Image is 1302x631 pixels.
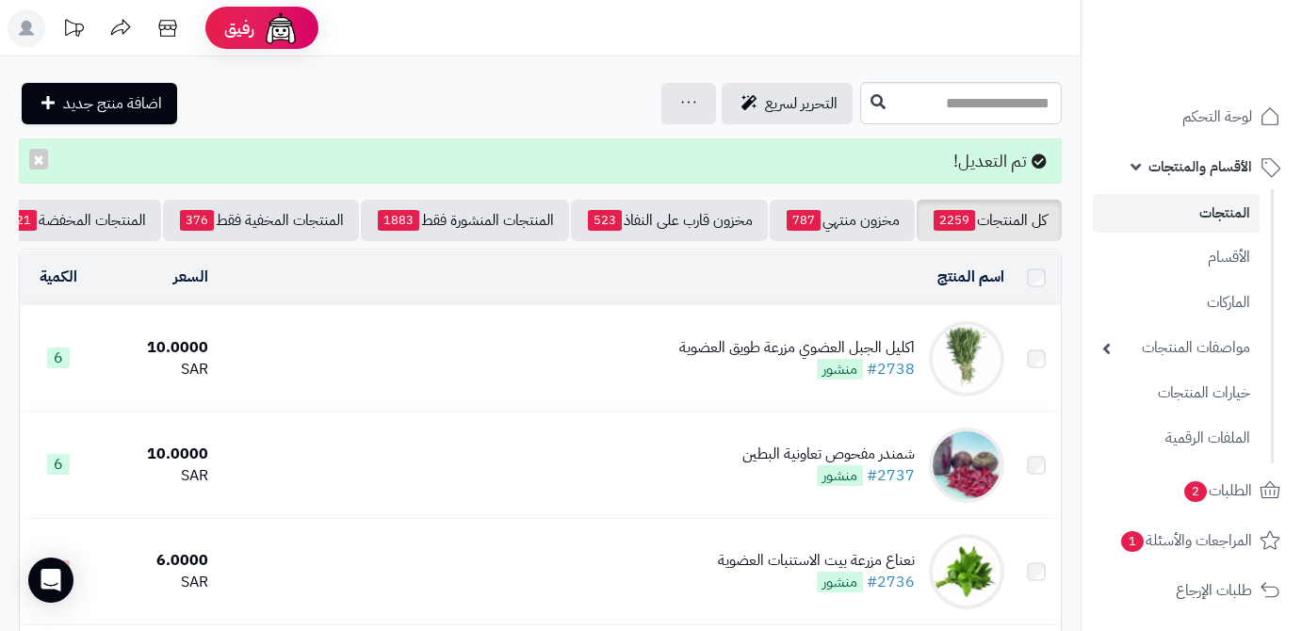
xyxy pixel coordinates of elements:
span: الطلبات [1182,477,1252,504]
a: الأقسام [1093,237,1260,278]
a: الطلبات2 [1093,468,1291,513]
a: الكمية [40,266,77,288]
div: 10.0000 [104,444,207,465]
a: كل المنتجات2259 [917,200,1062,241]
a: الماركات [1093,283,1260,323]
span: التحرير لسريع [765,92,838,115]
span: طلبات الإرجاع [1176,577,1252,604]
a: خيارات المنتجات [1093,373,1260,413]
a: مواصفات المنتجات [1093,328,1260,368]
a: طلبات الإرجاع [1093,568,1291,613]
span: رفيق [224,17,254,40]
a: المنتجات [1093,194,1260,233]
div: SAR [104,465,207,487]
div: Open Intercom Messenger [28,558,73,603]
span: الأقسام والمنتجات [1148,154,1252,180]
div: 6.0000 [104,550,207,572]
div: SAR [104,359,207,380]
div: نعناع مزرعة بيت الاستنبات العضوية [718,550,915,572]
a: #2737 [867,464,915,487]
a: المنتجات المخفية فقط376 [163,200,359,241]
a: تحديثات المنصة [50,9,97,52]
img: اكليل الجبل العضوي مزرعة طويق العضوية [929,321,1004,396]
span: منشور [817,572,863,592]
span: 376 [180,210,214,231]
div: شمندر مفحوص تعاونية البطين [742,444,915,465]
a: المراجعات والأسئلة1 [1093,518,1291,563]
span: 787 [787,210,821,231]
span: 2259 [934,210,975,231]
span: منشور [817,359,863,380]
span: المراجعات والأسئلة [1119,527,1252,554]
span: 6 [47,454,70,475]
div: SAR [104,572,207,593]
a: المنتجات المنشورة فقط1883 [361,200,569,241]
a: التحرير لسريع [722,83,853,124]
span: 523 [588,210,622,231]
a: اضافة منتج جديد [22,83,177,124]
span: اضافة منتج جديد [63,92,162,115]
div: اكليل الجبل العضوي مزرعة طويق العضوية [679,337,915,359]
a: مخزون قارب على النفاذ523 [571,200,768,241]
span: منشور [817,465,863,486]
span: 21 [10,210,37,231]
div: تم التعديل! [19,138,1062,184]
a: لوحة التحكم [1093,94,1291,139]
span: 6 [47,348,70,368]
img: نعناع مزرعة بيت الاستنبات العضوية [929,534,1004,609]
img: ai-face.png [262,9,300,47]
a: الملفات الرقمية [1093,418,1260,459]
span: 1883 [378,210,419,231]
a: السعر [173,266,208,288]
a: اسم المنتج [937,266,1004,288]
span: 2 [1184,481,1207,502]
span: 1 [1121,531,1144,552]
button: × [29,149,48,170]
span: لوحة التحكم [1182,104,1252,130]
a: مخزون منتهي787 [770,200,915,241]
img: شمندر مفحوص تعاونية البطين [929,428,1004,503]
a: #2736 [867,571,915,593]
a: #2738 [867,358,915,380]
div: 10.0000 [104,337,207,359]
